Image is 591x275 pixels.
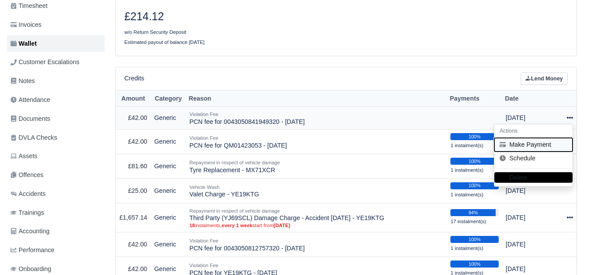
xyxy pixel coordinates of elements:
[11,39,37,49] span: Wallet
[450,158,498,165] div: 100%
[7,223,105,240] a: Accounting
[450,167,483,173] small: 1 instalment(s)
[124,40,205,45] small: Estimated payout of balance [DATE]
[7,91,105,109] a: Attendance
[189,208,280,213] small: Repayment in respect of vehicle damage
[186,203,447,232] td: Third Party (YJ69SCL) Damage Charge - Accident [DATE] - YE19KTG
[116,130,151,154] td: £42.00
[494,124,573,138] h6: Actions
[7,148,105,165] a: Assets
[502,203,559,232] td: [DATE]
[7,204,105,221] a: Trainings
[189,135,218,141] small: Violation Fee
[116,203,151,232] td: £1,657.14
[502,178,559,203] td: [DATE]
[189,222,443,228] small: instalments, start from
[151,106,186,130] td: Generic
[7,129,105,146] a: DVLA Checks
[494,152,573,165] a: Schedule
[11,245,54,255] span: Performance
[450,246,483,251] small: 1 instalment(s)
[151,178,186,203] td: Generic
[450,261,498,268] div: 100%
[7,242,105,259] a: Performance
[11,151,37,161] span: Assets
[11,95,50,105] span: Attendance
[7,35,105,52] a: Wallet
[189,223,195,228] strong: 18
[11,76,35,86] span: Notes
[11,57,80,67] span: Customer Escalations
[151,90,186,107] th: Category
[11,1,47,11] span: Timesheet
[189,112,218,117] small: Violation Fee
[189,160,280,165] small: Repayment in respect of vehicle damage
[547,233,591,275] iframe: Chat Widget
[11,170,44,180] span: Offences
[450,143,483,148] small: 1 instalment(s)
[186,232,447,257] td: PCN fee for 0043050812757320 - [DATE]
[116,178,151,203] td: £25.00
[151,154,186,179] td: Generic
[502,232,559,257] td: [DATE]
[221,223,252,228] strong: every 1 week
[7,16,105,33] a: Invoices
[124,75,144,82] h6: Credits
[124,10,340,23] h3: £214.12
[521,72,568,85] a: Lend Money
[7,110,105,127] a: Documents
[7,54,105,71] a: Customer Escalations
[151,232,186,257] td: Generic
[502,106,559,130] td: [DATE]
[447,90,502,107] th: Payments
[274,223,290,228] strong: [DATE]
[494,173,573,183] button: Delete
[450,219,486,224] small: 17 instalment(s)
[189,263,218,268] small: Violation Fee
[186,178,447,203] td: Valet Charge - YE19KTG
[186,90,447,107] th: Reason
[186,154,447,179] td: Tyre Replacement - MX71XCR
[450,236,498,243] div: 100%
[11,189,46,199] span: Accidents
[151,130,186,154] td: Generic
[186,130,447,154] td: PCN fee for QM01423053 - [DATE]
[494,138,573,152] button: Make Payment
[11,264,51,274] span: Onboarding
[116,154,151,179] td: £81.60
[11,20,41,30] span: Invoices
[7,166,105,184] a: Offences
[11,208,44,218] span: Trainings
[11,114,50,124] span: Documents
[189,185,220,190] small: Vehicle Wash
[186,106,447,130] td: PCN fee for 0043050841949320 - [DATE]
[7,72,105,90] a: Notes
[151,203,186,232] td: Generic
[116,232,151,257] td: £42.00
[450,133,498,140] div: 100%
[11,133,57,143] span: DVLA Checks
[450,182,498,189] div: 100%
[502,90,559,107] th: Date
[116,90,151,107] th: Amount
[124,29,186,35] small: w/o Return Security Deposit
[450,192,483,197] small: 1 instalment(s)
[189,238,218,243] small: Violation Fee
[7,185,105,203] a: Accidents
[450,209,496,216] div: 94%
[11,226,50,236] span: Accounting
[116,106,151,130] td: £42.00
